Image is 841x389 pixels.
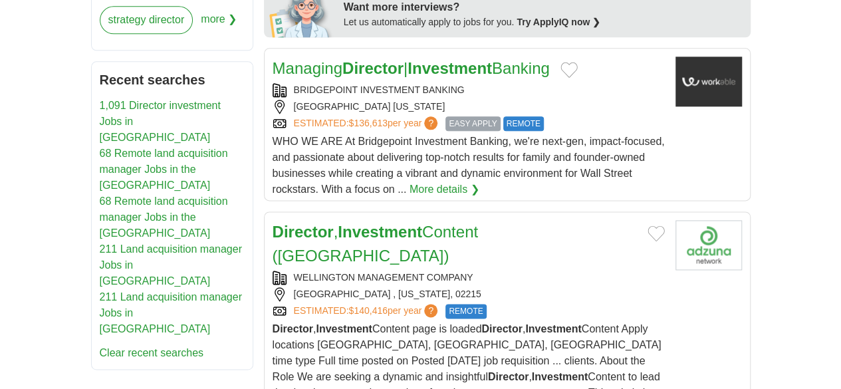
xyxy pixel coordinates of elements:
[294,304,441,319] a: ESTIMATED:$140,416per year?
[273,323,313,334] strong: Director
[503,116,544,131] span: REMOTE
[273,287,665,301] div: [GEOGRAPHIC_DATA] , [US_STATE], 02215
[100,70,245,90] h2: Recent searches
[342,59,404,77] strong: Director
[445,304,486,319] span: REMOTE
[273,100,665,114] div: [GEOGRAPHIC_DATA] [US_STATE]
[273,223,334,241] strong: Director
[100,6,193,34] a: strategy director
[100,291,242,334] a: 211 Land acquisition manager Jobs in [GEOGRAPHIC_DATA]
[445,116,500,131] span: EASY APPLY
[532,371,588,382] strong: Investment
[675,57,742,106] img: Company logo
[348,118,387,128] span: $136,613
[517,17,600,27] a: Try ApplyIQ now ❯
[100,195,228,239] a: 68 Remote land acquisition manager Jobs in the [GEOGRAPHIC_DATA]
[408,59,492,77] strong: Investment
[525,323,581,334] strong: Investment
[316,323,372,334] strong: Investment
[560,62,578,78] button: Add to favorite jobs
[294,116,441,131] a: ESTIMATED:$136,613per year?
[488,371,529,382] strong: Director
[424,116,437,130] span: ?
[201,6,237,42] span: more ❯
[675,220,742,270] img: Company logo
[100,347,204,358] a: Clear recent searches
[410,182,479,197] a: More details ❯
[273,136,665,195] span: WHO WE ARE At Bridgepoint Investment Banking, we're next-gen, impact-focused, and passionate abou...
[273,83,665,97] div: BRIDGEPOINT INVESTMENT BANKING
[338,223,422,241] strong: Investment
[648,225,665,241] button: Add to favorite jobs
[100,243,242,287] a: 211 Land acquisition manager Jobs in [GEOGRAPHIC_DATA]
[100,100,221,143] a: 1,091 Director investment Jobs in [GEOGRAPHIC_DATA]
[273,59,550,77] a: ManagingDirector|InvestmentBanking
[344,15,743,29] div: Let us automatically apply to jobs for you.
[273,271,665,285] div: WELLINGTON MANAGEMENT COMPANY
[273,223,478,265] a: Director,InvestmentContent ([GEOGRAPHIC_DATA])
[100,148,228,191] a: 68 Remote land acquisition manager Jobs in the [GEOGRAPHIC_DATA]
[481,323,522,334] strong: Director
[348,305,387,316] span: $140,416
[424,304,437,317] span: ?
